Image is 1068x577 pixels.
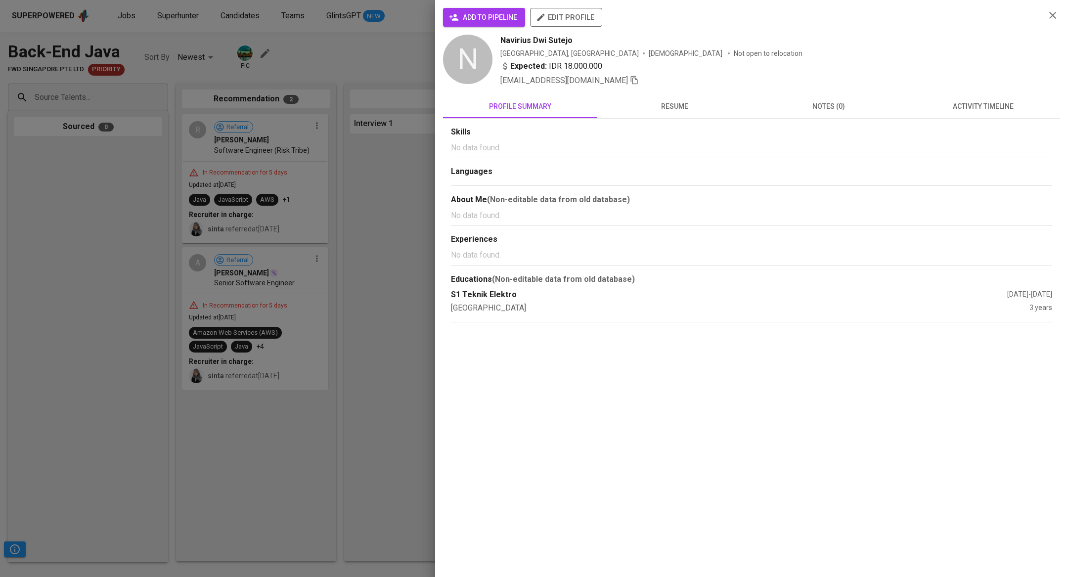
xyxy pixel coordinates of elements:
[451,142,1052,154] p: No data found.
[451,11,517,24] span: add to pipeline
[500,76,628,85] span: [EMAIL_ADDRESS][DOMAIN_NAME]
[500,60,602,72] div: IDR 18.000.000
[451,303,1029,314] div: [GEOGRAPHIC_DATA]
[510,60,547,72] b: Expected:
[443,35,492,84] div: N
[912,100,1054,113] span: activity timeline
[451,194,1052,206] div: About Me
[530,13,602,21] a: edit profile
[492,274,635,284] b: (Non-editable data from old database)
[500,35,573,46] span: Navirius Dwi Sutejo
[443,8,525,27] button: add to pipeline
[451,249,1052,261] p: No data found.
[603,100,746,113] span: resume
[649,48,724,58] span: [DEMOGRAPHIC_DATA]
[451,289,1007,301] div: S1 Teknik Elektro
[451,273,1052,285] div: Educations
[487,195,630,204] b: (Non-editable data from old database)
[451,234,1052,245] div: Experiences
[734,48,802,58] p: Not open to relocation
[451,166,1052,178] div: Languages
[500,48,639,58] div: [GEOGRAPHIC_DATA], [GEOGRAPHIC_DATA]
[530,8,602,27] button: edit profile
[449,100,591,113] span: profile summary
[538,11,594,24] span: edit profile
[451,127,1052,138] div: Skills
[1029,303,1052,314] div: 3 years
[757,100,900,113] span: notes (0)
[1007,290,1052,298] span: [DATE] - [DATE]
[451,210,1052,222] p: No data found.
